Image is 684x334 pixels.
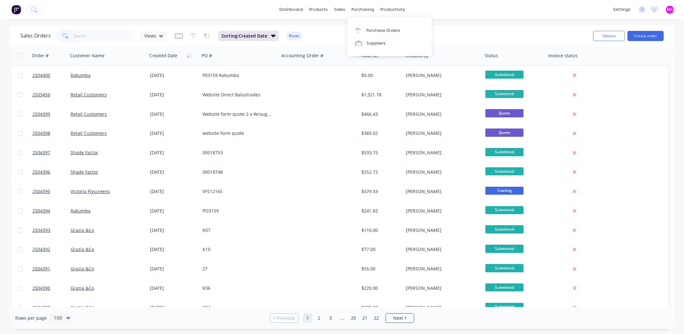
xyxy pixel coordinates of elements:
[485,225,523,233] span: Submitted
[548,52,578,59] div: Invoice status
[331,5,348,14] div: sales
[202,188,273,195] div: VFS12165
[406,130,476,136] div: [PERSON_NAME]
[485,187,523,195] span: Coating
[202,150,273,156] div: 00018753
[32,304,50,311] span: 2504389
[71,285,94,291] a: Grazia &Co
[71,246,94,252] a: Grazia &Co
[361,266,399,272] div: $55.00
[485,167,523,175] span: Submitted
[202,130,273,136] div: website form quote
[150,246,197,253] div: [DATE]
[406,111,476,117] div: [PERSON_NAME]
[71,92,107,98] a: Retail Customers
[372,313,381,323] a: Page 22
[267,313,417,323] ul: Pagination
[361,188,399,195] div: $479.33
[71,266,94,272] a: Grazia &Co
[406,169,476,175] div: [PERSON_NAME]
[349,313,358,323] a: Page 20
[610,5,634,14] div: settings
[150,92,197,98] div: [DATE]
[71,208,91,214] a: Rakumba
[32,285,50,291] span: 2504390
[20,33,51,39] h1: Sales Orders
[281,52,323,59] div: Accounting Order #
[32,150,50,156] span: 2504397
[144,32,156,39] span: Views
[627,31,664,41] button: Create order
[337,313,347,323] a: Jump forward
[347,24,432,37] a: Purchase Orders
[32,240,71,259] a: 2504392
[366,28,400,33] div: Purchase Orders
[32,124,71,143] a: 2504398
[406,208,476,214] div: [PERSON_NAME]
[406,266,476,272] div: [PERSON_NAME]
[347,37,432,50] a: Suppliers
[202,72,273,79] div: P03159 Rakumba
[361,208,399,214] div: $241.82
[222,33,267,39] span: Sorting: Created Date
[70,52,105,59] div: Customer Name
[326,313,335,323] a: Page 3
[32,188,50,195] span: 2504395
[406,246,476,253] div: [PERSON_NAME]
[361,304,399,311] div: $275.00
[71,150,98,156] a: Shade Factor
[202,246,273,253] div: K10
[593,31,625,41] button: Options
[71,227,94,233] a: Grazia &Co
[32,72,50,79] span: 2504400
[32,52,49,59] div: Order #
[360,313,370,323] a: Page 21
[150,227,197,233] div: [DATE]
[32,92,50,98] span: 2503456
[202,92,273,98] div: Website Direct Balustrades
[485,245,523,253] span: Submitted
[202,208,273,214] div: PO3159
[485,303,523,311] span: Submitted
[386,315,414,321] a: Next page
[667,7,673,12] span: MG
[32,227,50,233] span: 2504393
[361,72,399,79] div: $0.00
[32,182,71,201] a: 2504395
[71,304,94,310] a: Grazia &Co
[202,227,273,233] div: K07
[485,71,523,79] span: Submitted
[406,150,476,156] div: [PERSON_NAME]
[361,169,399,175] div: $252.72
[149,52,177,59] div: Created Date
[361,227,399,233] div: $110.00
[202,266,273,272] div: 27
[406,304,476,311] div: [PERSON_NAME]
[71,111,107,117] a: Retail Customers
[32,66,71,85] a: 2504400
[361,150,399,156] div: $533.75
[276,5,306,14] a: dashboard
[150,111,197,117] div: [DATE]
[32,246,50,253] span: 2504392
[71,169,98,175] a: Shade Factor
[348,5,377,14] div: purchasing
[150,169,197,175] div: [DATE]
[485,129,523,136] span: Quote
[202,111,273,117] div: Website form quote 2 x Wrought iron chairs
[150,188,197,195] div: [DATE]
[485,148,523,156] span: Submitted
[361,92,399,98] div: $1,321.78
[32,163,71,182] a: 2504396
[485,206,523,214] span: Submitted
[485,90,523,98] span: Submitted
[485,109,523,117] span: Quote
[202,169,273,175] div: 00018748
[314,313,324,323] a: Page 2
[485,283,523,291] span: Submitted
[32,105,71,124] a: 2504399
[361,285,399,291] div: $220.00
[150,72,197,79] div: [DATE]
[150,208,197,214] div: [DATE]
[286,31,302,40] button: Reset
